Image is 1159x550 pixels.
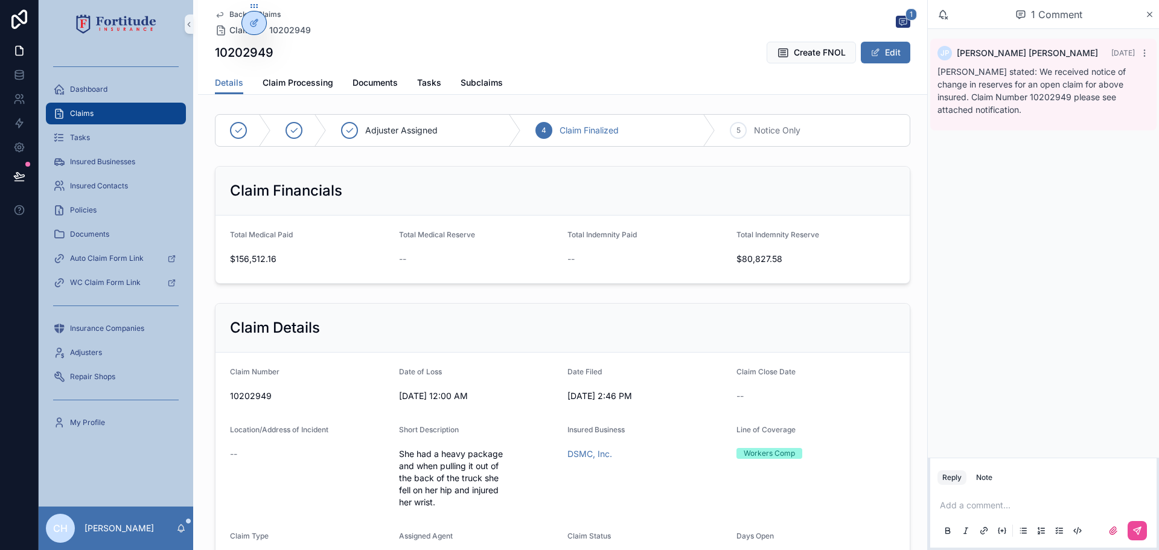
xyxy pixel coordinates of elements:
[794,46,846,59] span: Create FNOL
[215,24,257,36] a: Claims
[70,85,107,94] span: Dashboard
[1031,7,1082,22] span: 1 Comment
[905,8,917,21] span: 1
[971,470,997,485] button: Note
[461,77,503,89] span: Subclaims
[896,16,910,30] button: 1
[230,253,389,265] span: $156,512.16
[736,367,796,376] span: Claim Close Date
[353,77,398,89] span: Documents
[417,77,441,89] span: Tasks
[365,124,438,136] span: Adjuster Assigned
[567,390,727,402] span: [DATE] 2:46 PM
[46,248,186,269] a: Auto Claim Form Link
[46,366,186,388] a: Repair Shops
[560,124,619,136] span: Claim Finalized
[736,531,774,540] span: Days Open
[1111,48,1135,57] span: [DATE]
[230,230,293,239] span: Total Medical Paid
[70,324,144,333] span: Insurance Companies
[736,126,741,135] span: 5
[399,230,475,239] span: Total Medical Reserve
[937,470,966,485] button: Reply
[736,425,796,434] span: Line of Coverage
[353,72,398,96] a: Documents
[46,103,186,124] a: Claims
[399,390,558,402] span: [DATE] 12:00 AM
[754,124,800,136] span: Notice Only
[46,272,186,293] a: WC Claim Form Link
[263,77,333,89] span: Claim Processing
[567,367,602,376] span: Date Filed
[215,72,243,95] a: Details
[230,531,269,540] span: Claim Type
[46,342,186,363] a: Adjusters
[567,448,612,460] a: DSMC, Inc.
[46,175,186,197] a: Insured Contacts
[767,42,856,63] button: Create FNOL
[399,448,558,508] span: She had a heavy package and when pulling it out of the back of the truck she fell on her hip and ...
[263,72,333,96] a: Claim Processing
[46,318,186,339] a: Insurance Companies
[567,425,625,434] span: Insured Business
[70,372,115,382] span: Repair Shops
[215,44,273,61] h1: 10202949
[937,65,1149,116] p: [PERSON_NAME] stated: We received notice of change in reserves for an open claim for above insure...
[940,48,950,58] span: JP
[744,448,795,459] div: Workers Comp
[269,24,311,36] a: 10202949
[76,14,156,34] img: App logo
[70,229,109,239] span: Documents
[46,78,186,100] a: Dashboard
[861,42,910,63] button: Edit
[46,151,186,173] a: Insured Businesses
[46,412,186,433] a: My Profile
[957,47,1098,59] span: [PERSON_NAME] [PERSON_NAME]
[399,531,453,540] span: Assigned Agent
[46,127,186,149] a: Tasks
[70,278,141,287] span: WC Claim Form Link
[399,425,459,434] span: Short Description
[39,48,193,449] div: scrollable content
[567,531,611,540] span: Claim Status
[736,230,819,239] span: Total Indemnity Reserve
[399,367,442,376] span: Date of Loss
[736,390,744,402] span: --
[85,522,154,534] p: [PERSON_NAME]
[70,157,135,167] span: Insured Businesses
[70,109,94,118] span: Claims
[417,72,441,96] a: Tasks
[230,318,320,337] h2: Claim Details
[567,253,575,265] span: --
[70,205,97,215] span: Policies
[230,390,389,402] span: 10202949
[230,367,279,376] span: Claim Number
[541,126,546,135] span: 4
[215,77,243,89] span: Details
[70,348,102,357] span: Adjusters
[70,181,128,191] span: Insured Contacts
[46,223,186,245] a: Documents
[736,253,896,265] span: $80,827.58
[230,448,237,460] span: --
[46,199,186,221] a: Policies
[461,72,503,96] a: Subclaims
[53,521,68,536] span: CH
[230,425,328,434] span: Location/Address of Incident
[70,418,105,427] span: My Profile
[70,254,144,263] span: Auto Claim Form Link
[230,181,342,200] h2: Claim Financials
[229,24,257,36] span: Claims
[399,253,406,265] span: --
[567,230,637,239] span: Total Indemnity Paid
[70,133,90,142] span: Tasks
[976,473,992,482] div: Note
[229,10,281,19] span: Back to Claims
[215,10,281,19] a: Back to Claims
